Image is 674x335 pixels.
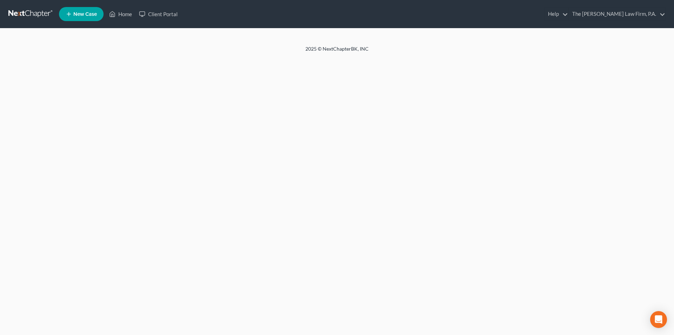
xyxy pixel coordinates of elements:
a: Home [106,8,136,20]
a: Help [544,8,568,20]
a: Client Portal [136,8,181,20]
div: Open Intercom Messenger [650,311,667,328]
div: 2025 © NextChapterBK, INC [137,45,537,58]
a: The [PERSON_NAME] Law Firm, P.A. [569,8,665,20]
new-legal-case-button: New Case [59,7,104,21]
